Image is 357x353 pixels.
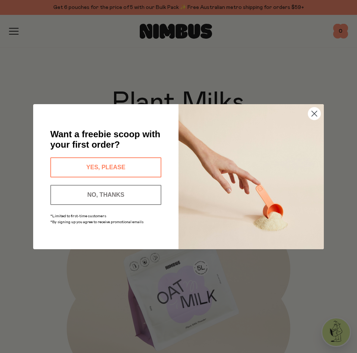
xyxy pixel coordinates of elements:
[50,185,161,205] button: NO, THANKS
[50,214,106,218] span: *Limited to first-time customers
[308,107,321,120] button: Close dialog
[178,104,324,249] img: c0d45117-8e62-4a02-9742-374a5db49d45.jpeg
[50,157,161,177] button: YES, PLEASE
[50,220,143,224] span: *By signing up you agree to receive promotional emails
[50,129,160,150] span: Want a freebie scoop with your first order?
